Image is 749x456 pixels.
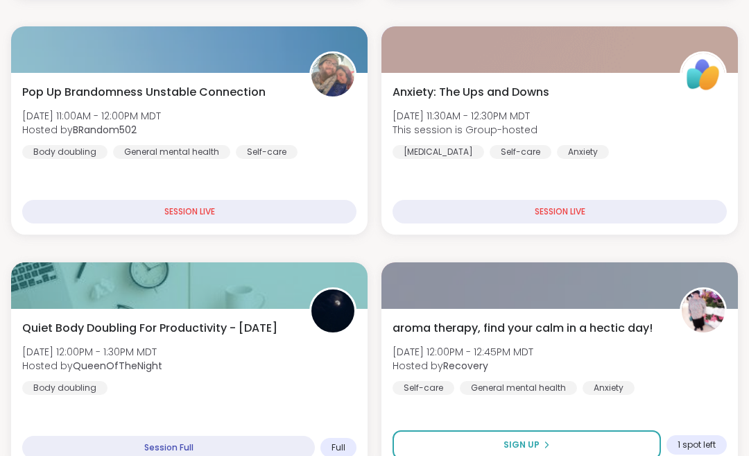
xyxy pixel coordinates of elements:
span: aroma therapy, find your calm in a hectic day! [393,320,653,337]
b: BRandom502 [73,123,137,137]
div: Body doubling [22,381,107,395]
div: General mental health [113,145,230,159]
img: ShareWell [682,53,725,96]
div: Body doubling [22,145,107,159]
div: Self-care [236,145,298,159]
span: [DATE] 11:30AM - 12:30PM MDT [393,109,537,123]
img: QueenOfTheNight [311,289,354,332]
div: Anxiety [583,381,635,395]
span: 1 spot left [678,439,716,450]
img: Recovery [682,289,725,332]
span: [DATE] 11:00AM - 12:00PM MDT [22,109,161,123]
span: [DATE] 12:00PM - 1:30PM MDT [22,345,162,359]
div: Self-care [393,381,454,395]
span: Pop Up Brandomness Unstable Connection [22,84,266,101]
div: SESSION LIVE [22,200,356,223]
div: [MEDICAL_DATA] [393,145,484,159]
span: Quiet Body Doubling For Productivity - [DATE] [22,320,277,337]
img: BRandom502 [311,53,354,96]
span: Hosted by [393,359,533,373]
span: Sign Up [503,439,540,451]
div: Anxiety [557,145,609,159]
div: Self-care [490,145,551,159]
span: Hosted by [22,123,161,137]
span: Hosted by [22,359,162,373]
div: SESSION LIVE [393,200,727,223]
div: General mental health [460,381,577,395]
span: Full [332,442,345,453]
span: This session is Group-hosted [393,123,537,137]
b: QueenOfTheNight [73,359,162,373]
span: [DATE] 12:00PM - 12:45PM MDT [393,345,533,359]
b: Recovery [443,359,488,373]
span: Anxiety: The Ups and Downs [393,84,549,101]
